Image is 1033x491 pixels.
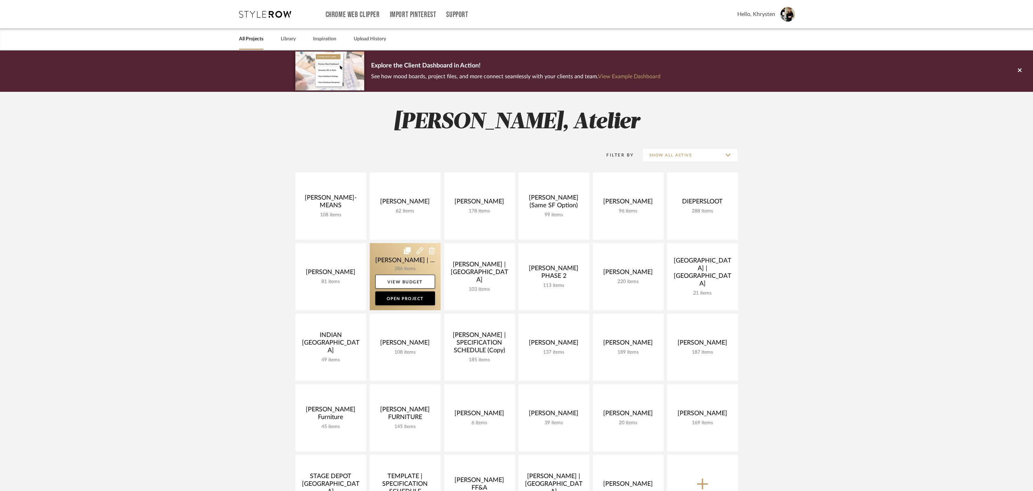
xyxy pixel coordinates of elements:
[673,198,732,208] div: DIEPERSLOOT
[281,34,296,44] a: Library
[598,420,658,426] div: 20 items
[673,349,732,355] div: 187 items
[598,208,658,214] div: 96 items
[301,194,361,212] div: [PERSON_NAME]-MEANS
[524,410,584,420] div: [PERSON_NAME]
[673,420,732,426] div: 169 items
[375,339,435,349] div: [PERSON_NAME]
[598,152,634,159] div: Filter By
[450,198,509,208] div: [PERSON_NAME]
[598,349,658,355] div: 189 items
[371,72,661,81] p: See how mood boards, project files, and more connect seamlessly with your clients and team.
[673,410,732,420] div: [PERSON_NAME]
[375,198,435,208] div: [PERSON_NAME]
[375,349,435,355] div: 108 items
[239,34,263,44] a: All Projects
[450,261,509,287] div: [PERSON_NAME] | [GEOGRAPHIC_DATA]
[450,331,509,357] div: [PERSON_NAME] | SPECIFICATION SCHEDULE (Copy)
[301,424,361,430] div: 45 items
[780,7,795,22] img: avatar
[673,208,732,214] div: 288 items
[301,212,361,218] div: 108 items
[598,268,658,279] div: [PERSON_NAME]
[450,357,509,363] div: 185 items
[450,410,509,420] div: [PERSON_NAME]
[524,283,584,289] div: 113 items
[390,12,436,18] a: Import Pinterest
[524,265,584,283] div: [PERSON_NAME] PHASE 2
[673,290,732,296] div: 21 items
[301,268,361,279] div: [PERSON_NAME]
[295,51,364,90] img: d5d033c5-7b12-40c2-a960-1ecee1989c38.png
[598,198,658,208] div: [PERSON_NAME]
[598,410,658,420] div: [PERSON_NAME]
[450,420,509,426] div: 6 items
[326,12,380,18] a: Chrome Web Clipper
[375,406,435,424] div: [PERSON_NAME] FURNITURE
[375,424,435,430] div: 145 items
[524,194,584,212] div: [PERSON_NAME] (Same SF Option)
[446,12,468,18] a: Support
[598,339,658,349] div: [PERSON_NAME]
[524,339,584,349] div: [PERSON_NAME]
[524,349,584,355] div: 137 items
[301,357,361,363] div: 49 items
[524,420,584,426] div: 39 items
[375,291,435,305] a: Open Project
[301,279,361,285] div: 81 items
[267,109,767,135] h2: [PERSON_NAME], Atelier
[737,10,775,18] span: Hello, Khrysten
[375,208,435,214] div: 62 items
[301,406,361,424] div: [PERSON_NAME] Furniture
[371,61,661,72] p: Explore the Client Dashboard in Action!
[524,212,584,218] div: 99 items
[598,74,661,79] a: View Example Dashboard
[673,257,732,290] div: [GEOGRAPHIC_DATA] | [GEOGRAPHIC_DATA]
[598,279,658,285] div: 220 items
[313,34,336,44] a: Inspiration
[301,331,361,357] div: INDIAN [GEOGRAPHIC_DATA]
[598,480,658,491] div: [PERSON_NAME]
[375,275,435,289] a: View Budget
[354,34,386,44] a: Upload History
[450,208,509,214] div: 178 items
[450,287,509,292] div: 103 items
[673,339,732,349] div: [PERSON_NAME]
